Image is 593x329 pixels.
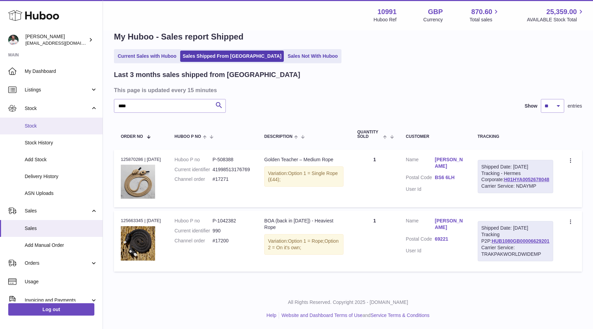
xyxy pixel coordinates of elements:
[25,156,97,163] span: Add Stock
[435,218,464,231] a: [PERSON_NAME]
[377,7,397,17] strong: 10991
[423,17,443,23] div: Currency
[212,228,251,234] dd: 990
[121,218,161,224] div: 125663345 | [DATE]
[25,33,87,46] div: [PERSON_NAME]
[492,238,549,244] a: HUB1080GB00006629201
[121,156,161,163] div: 125870286 | [DATE]
[264,166,344,187] div: Variation:
[428,7,443,17] strong: GBP
[406,236,435,244] dt: Postal Code
[114,86,580,94] h3: This page is updated every 15 minutes
[25,140,97,146] span: Stock History
[268,238,339,250] span: Option 2 = On it's own;
[471,7,492,17] span: 870.60
[264,134,292,139] span: Description
[108,299,588,306] p: All Rights Reserved. Copyright 2025 - [DOMAIN_NAME]
[481,225,549,231] div: Shipped Date: [DATE]
[478,221,553,261] div: Tracking P2P:
[371,312,430,318] a: Service Terms & Conditions
[279,312,429,319] li: and
[25,190,97,197] span: ASN Uploads
[175,238,213,244] dt: Channel order
[527,17,585,23] span: AVAILABLE Stock Total
[25,225,97,232] span: Sales
[175,156,213,163] dt: Huboo P no
[121,165,155,199] img: 109911711102352.png
[435,174,464,181] a: BS6 6LH
[525,103,537,109] label: Show
[212,166,251,173] dd: 41998513176769
[350,211,399,271] td: 1
[180,51,284,62] a: Sales Shipped From [GEOGRAPHIC_DATA]
[175,228,213,234] dt: Current identifier
[478,160,553,194] div: Tracking - Hermes Corporate:
[25,260,90,266] span: Orders
[175,134,201,139] span: Huboo P no
[25,208,90,214] span: Sales
[469,17,500,23] span: Total sales
[25,297,90,304] span: Invoicing and Payments
[212,238,251,244] dd: #17200
[288,238,324,244] span: Option 1 = Rope;
[435,236,464,242] a: 69221
[25,68,97,75] span: My Dashboard
[281,312,362,318] a: Website and Dashboard Terms of Use
[114,31,582,42] h1: My Huboo - Sales report Shipped
[406,174,435,183] dt: Postal Code
[175,218,213,224] dt: Huboo P no
[504,177,549,182] a: H01HYA0052678048
[264,234,344,255] div: Variation:
[350,150,399,207] td: 1
[25,173,97,180] span: Delivery History
[114,70,300,79] h2: Last 3 months sales shipped from [GEOGRAPHIC_DATA]
[25,278,97,285] span: Usage
[527,7,585,23] a: 25,359.00 AVAILABLE Stock Total
[481,183,549,189] div: Carrier Service: NDAYMP
[8,35,19,45] img: timshieff@gmail.com
[406,248,435,254] dt: User Id
[8,303,94,316] a: Log out
[406,218,435,232] dt: Name
[435,156,464,169] a: [PERSON_NAME]
[469,7,500,23] a: 870.60 Total sales
[212,156,251,163] dd: P-508388
[121,226,155,261] img: Untitleddesign_1.png
[212,218,251,224] dd: P-1042382
[546,7,577,17] span: 25,359.00
[406,134,464,139] div: Customer
[25,87,90,93] span: Listings
[374,17,397,23] div: Huboo Ref
[264,218,344,231] div: BOA (back in [DATE]) - Heaviest Rope
[481,244,549,257] div: Carrier Service: TRAKPAKWORLDWIDEMP
[25,123,97,129] span: Stock
[175,176,213,183] dt: Channel order
[285,51,340,62] a: Sales Not With Huboo
[478,134,553,139] div: Tracking
[406,186,435,193] dt: User Id
[25,40,101,46] span: [EMAIL_ADDRESS][DOMAIN_NAME]
[175,166,213,173] dt: Current identifier
[121,134,143,139] span: Order No
[115,51,179,62] a: Current Sales with Huboo
[25,105,90,112] span: Stock
[406,156,435,171] dt: Name
[267,312,277,318] a: Help
[481,164,549,170] div: Shipped Date: [DATE]
[268,171,338,183] span: Option 1 = Single Rope (£44);
[264,156,344,163] div: Golden Teacher – Medium Rope
[568,103,582,109] span: entries
[25,242,97,249] span: Add Manual Order
[212,176,251,183] dd: #17271
[357,130,381,139] span: Quantity Sold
